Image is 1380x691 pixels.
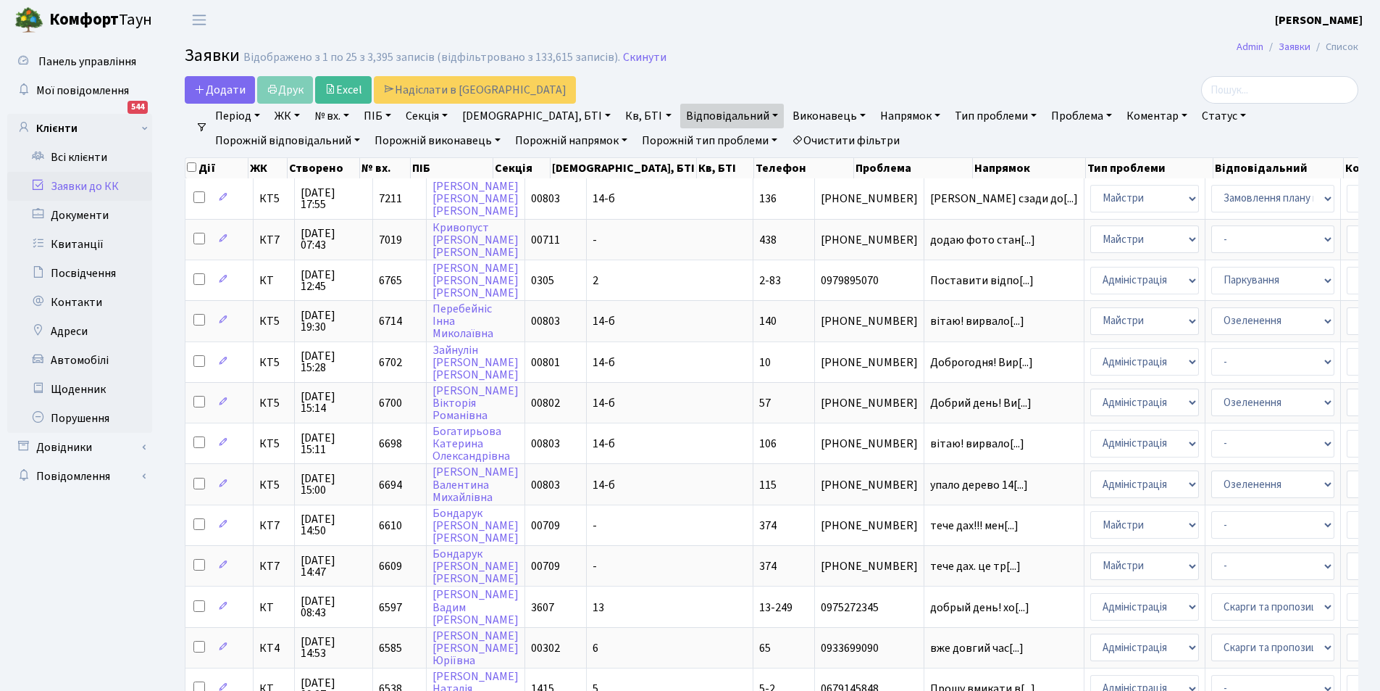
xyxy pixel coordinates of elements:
[259,479,288,491] span: КТ5
[181,8,217,32] button: Переключити навігацію
[759,355,771,371] span: 10
[531,313,560,329] span: 00803
[759,273,781,289] span: 2-83
[400,104,453,128] a: Секція
[1086,158,1214,178] th: Тип проблеми
[269,104,306,128] a: ЖК
[259,397,288,409] span: КТ5
[1213,158,1344,178] th: Відповідальний
[593,558,597,574] span: -
[930,313,1024,329] span: вітаю! вирвало[...]
[7,433,152,462] a: Довідники
[411,158,493,178] th: ПІБ
[680,104,784,128] a: Відповідальний
[754,158,854,178] th: Телефон
[821,357,918,368] span: [PHONE_NUMBER]
[930,232,1035,248] span: додаю фото стан[...]
[531,600,554,616] span: 3607
[821,479,918,491] span: [PHONE_NUMBER]
[369,128,506,153] a: Порожній виконавець
[593,600,604,616] span: 13
[593,355,615,371] span: 14-б
[1196,104,1252,128] a: Статус
[194,82,246,98] span: Додати
[7,201,152,230] a: Документи
[821,193,918,204] span: [PHONE_NUMBER]
[759,395,771,411] span: 57
[301,228,367,251] span: [DATE] 07:43
[593,313,615,329] span: 14-б
[7,288,152,317] a: Контакти
[1121,104,1193,128] a: Коментар
[636,128,783,153] a: Порожній тип проблеми
[930,436,1024,452] span: вітаю! вирвало[...]
[432,546,519,587] a: Бондарук[PERSON_NAME][PERSON_NAME]
[432,423,510,464] a: БогатирьоваКатеринаОлександрівна
[759,313,777,329] span: 140
[432,301,493,342] a: ПеребейнісІннаМиколаївна
[288,158,360,178] th: Створено
[759,600,793,616] span: 13-249
[432,383,519,423] a: [PERSON_NAME]ВікторіяРоманівна
[759,232,777,248] span: 438
[531,640,560,656] span: 00302
[243,51,620,65] div: Відображено з 1 по 25 з 3,395 записів (відфільтровано з 133,615 записів).
[821,602,918,613] span: 0975272345
[259,602,288,613] span: КТ
[432,465,519,505] a: [PERSON_NAME]ВалентинаМихайлівна
[821,560,918,572] span: [PHONE_NUMBER]
[301,269,367,292] span: [DATE] 12:45
[759,558,777,574] span: 374
[432,260,519,301] a: [PERSON_NAME][PERSON_NAME][PERSON_NAME]
[930,355,1033,371] span: Доброгодня! Вир[...]
[49,8,119,31] b: Комфорт
[14,6,43,35] img: logo.png
[619,104,677,128] a: Кв, БТІ
[821,520,918,531] span: [PHONE_NUMBER]
[259,315,288,327] span: КТ5
[930,477,1028,493] span: упало дерево 14[...]
[309,104,355,128] a: № вх.
[1215,32,1380,62] nav: breadcrumb
[759,518,777,534] span: 374
[301,636,367,659] span: [DATE] 14:53
[7,230,152,259] a: Квитанції
[7,462,152,491] a: Повідомлення
[973,158,1085,178] th: Напрямок
[259,520,288,531] span: КТ7
[759,191,777,207] span: 136
[379,600,402,616] span: 6597
[7,404,152,433] a: Порушення
[127,101,148,114] div: 544
[1201,76,1358,104] input: Пошук...
[7,114,152,143] a: Клієнти
[259,234,288,246] span: КТ7
[432,628,519,669] a: [PERSON_NAME][PERSON_NAME]Юріївна
[623,51,666,65] a: Скинути
[248,158,288,178] th: ЖК
[7,375,152,404] a: Щоденник
[593,477,615,493] span: 14-б
[379,518,402,534] span: 6610
[7,143,152,172] a: Всі клієнти
[259,357,288,368] span: КТ5
[185,76,255,104] a: Додати
[821,438,918,450] span: [PHONE_NUMBER]
[301,555,367,578] span: [DATE] 14:47
[874,104,946,128] a: Напрямок
[432,342,519,383] a: Зайнулін[PERSON_NAME][PERSON_NAME]
[379,313,402,329] span: 6714
[949,104,1042,128] a: Тип проблеми
[301,513,367,537] span: [DATE] 14:50
[930,395,1032,411] span: Добрий день! Ви[...]
[432,505,519,546] a: Бондарук[PERSON_NAME][PERSON_NAME]
[821,397,918,409] span: [PHONE_NUMBER]
[593,232,597,248] span: -
[759,640,771,656] span: 65
[1279,39,1310,54] a: Заявки
[259,438,288,450] span: КТ5
[930,558,1021,574] span: тече дах. це тр[...]
[379,436,402,452] span: 6698
[301,391,367,414] span: [DATE] 15:14
[209,104,266,128] a: Період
